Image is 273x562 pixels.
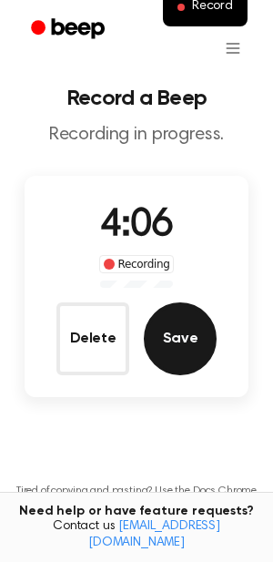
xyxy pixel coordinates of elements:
[211,26,255,70] button: Open menu
[100,207,173,245] span: 4:06
[15,485,258,526] p: Tired of copying and pasting? Use the Docs Chrome Extension to insert your recordings without cop...
[15,124,258,147] p: Recording in progress.
[15,87,258,109] h1: Record a Beep
[56,302,129,375] button: Delete Audio Record
[18,12,121,47] a: Beep
[144,302,217,375] button: Save Audio Record
[11,519,262,551] span: Contact us
[88,520,220,549] a: [EMAIL_ADDRESS][DOMAIN_NAME]
[99,255,175,273] div: Recording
